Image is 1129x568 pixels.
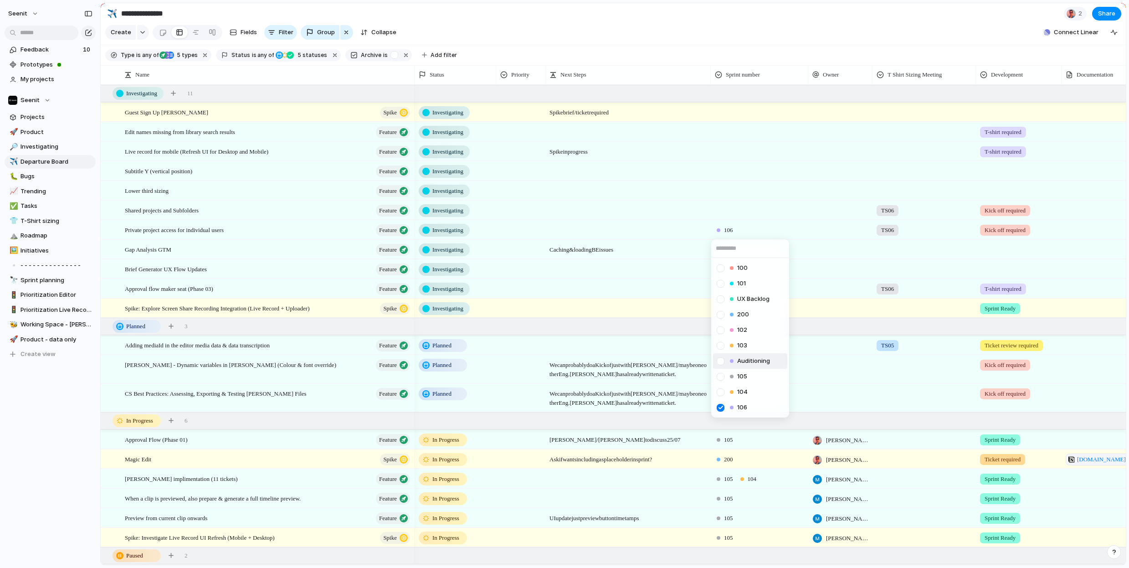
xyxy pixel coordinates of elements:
span: 200 [737,310,749,319]
span: 105 [737,372,747,381]
span: 100 [737,263,748,273]
span: 102 [737,325,747,335]
span: 106 [737,403,747,412]
span: 104 [737,387,748,397]
span: Auditioning [737,356,770,366]
span: 101 [737,279,746,288]
span: 103 [737,341,747,350]
span: UX Backlog [737,294,770,304]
